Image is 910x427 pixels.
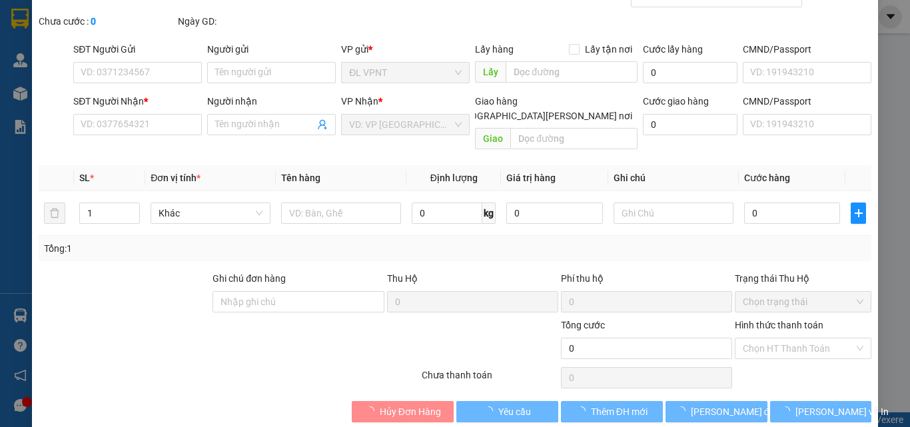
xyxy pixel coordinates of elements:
span: kg [482,203,496,224]
img: logo.jpg [145,17,177,49]
span: loading [365,406,380,416]
button: [PERSON_NAME] đổi [666,401,767,422]
span: Yêu cầu [498,404,531,419]
input: Dọc đường [510,128,637,149]
span: [PERSON_NAME] và In [795,404,888,419]
span: loading [676,406,691,416]
input: VD: Bàn, Ghế [281,203,401,224]
span: Hủy Đơn Hàng [380,404,441,419]
span: Chọn trạng thái [743,292,863,312]
button: [PERSON_NAME] và In [769,401,871,422]
div: CMND/Passport [743,42,871,57]
div: Phí thu hộ [561,271,732,291]
div: SĐT Người Gửi [73,42,202,57]
span: loading [576,406,591,416]
span: Định lượng [430,173,477,183]
li: (c) 2017 [112,63,183,80]
span: Thêm ĐH mới [591,404,648,419]
input: Cước giao hàng [642,114,737,135]
div: Tổng: 1 [44,241,352,256]
span: loading [780,406,795,416]
button: Hủy Đơn Hàng [352,401,454,422]
div: Ngày GD: [178,14,314,29]
span: Giá trị hàng [506,173,556,183]
span: Thu Hộ [386,273,417,284]
label: Cước lấy hàng [642,44,702,55]
button: Thêm ĐH mới [561,401,663,422]
span: Cước hàng [744,173,790,183]
span: Lấy hàng [475,44,514,55]
span: ĐL VPNT [349,63,462,83]
span: Tên hàng [281,173,320,183]
span: VP Nhận [341,96,378,107]
input: Dọc đường [506,61,637,83]
div: Người nhận [207,94,336,109]
th: Ghi chú [608,165,739,191]
input: Cước lấy hàng [642,62,737,83]
span: loading [484,406,498,416]
span: [GEOGRAPHIC_DATA][PERSON_NAME] nơi [450,109,637,123]
img: logo.jpg [17,17,83,83]
div: CMND/Passport [743,94,871,109]
b: 0 [91,16,96,27]
label: Cước giao hàng [642,96,708,107]
span: Lấy tận nơi [579,42,637,57]
label: Ghi chú đơn hàng [213,273,286,284]
button: delete [44,203,65,224]
div: Trạng thái Thu Hộ [735,271,871,286]
span: SL [79,173,90,183]
button: Yêu cầu [456,401,558,422]
span: Khác [159,203,262,223]
input: Ghi chú đơn hàng [213,291,384,312]
span: plus [851,208,865,218]
label: Hình thức thanh toán [735,320,823,330]
b: Gửi khách hàng [82,19,132,82]
div: Người gửi [207,42,336,57]
button: plus [851,203,866,224]
span: user-add [317,119,328,130]
input: Ghi Chú [614,203,733,224]
span: Tổng cước [561,320,605,330]
span: [PERSON_NAME] đổi [691,404,777,419]
div: VP gửi [341,42,470,57]
b: Phúc An Express [17,86,69,172]
div: Chưa thanh toán [420,368,560,391]
div: Chưa cước : [39,14,175,29]
b: [DOMAIN_NAME] [112,51,183,61]
span: Giao hàng [475,96,518,107]
span: Đơn vị tính [151,173,201,183]
div: SĐT Người Nhận [73,94,202,109]
span: Lấy [475,61,506,83]
span: Giao [475,128,510,149]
